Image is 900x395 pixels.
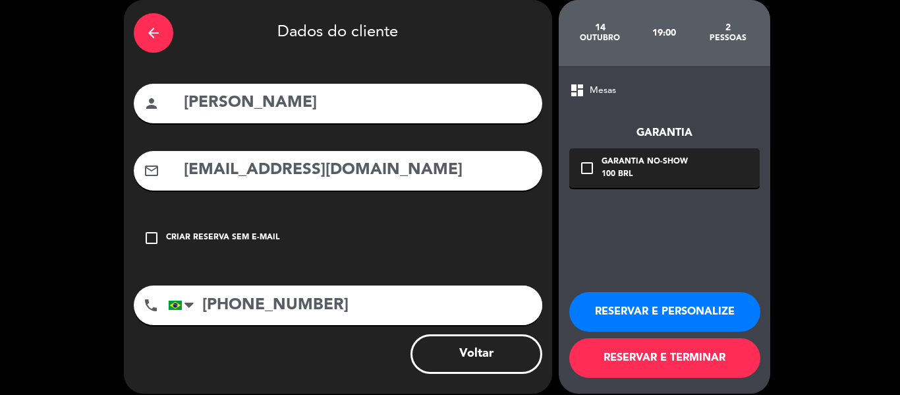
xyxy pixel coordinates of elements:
i: phone [143,297,159,313]
span: Mesas [590,83,616,98]
div: 100 BRL [602,168,688,181]
div: pessoas [696,33,760,44]
div: 14 [569,22,633,33]
input: Email do cliente [183,157,532,184]
div: 19:00 [632,10,696,56]
i: person [144,96,159,111]
div: Criar reserva sem e-mail [166,231,279,245]
i: check_box_outline_blank [144,230,159,246]
input: Número de telefone ... [168,286,542,325]
div: 2 [696,22,760,33]
button: RESERVAR E PERSONALIZE [569,292,760,332]
i: check_box_outline_blank [579,160,595,176]
input: Nome do cliente [183,90,532,117]
span: dashboard [569,82,585,98]
div: outubro [569,33,633,44]
button: RESERVAR E TERMINAR [569,338,760,378]
div: Garantia No-show [602,156,688,169]
i: arrow_back [146,25,161,41]
div: Garantia [569,125,760,142]
div: Dados do cliente [134,10,542,56]
button: Voltar [410,334,542,374]
i: mail_outline [144,163,159,179]
div: Brazil (Brasil): +55 [169,286,199,324]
